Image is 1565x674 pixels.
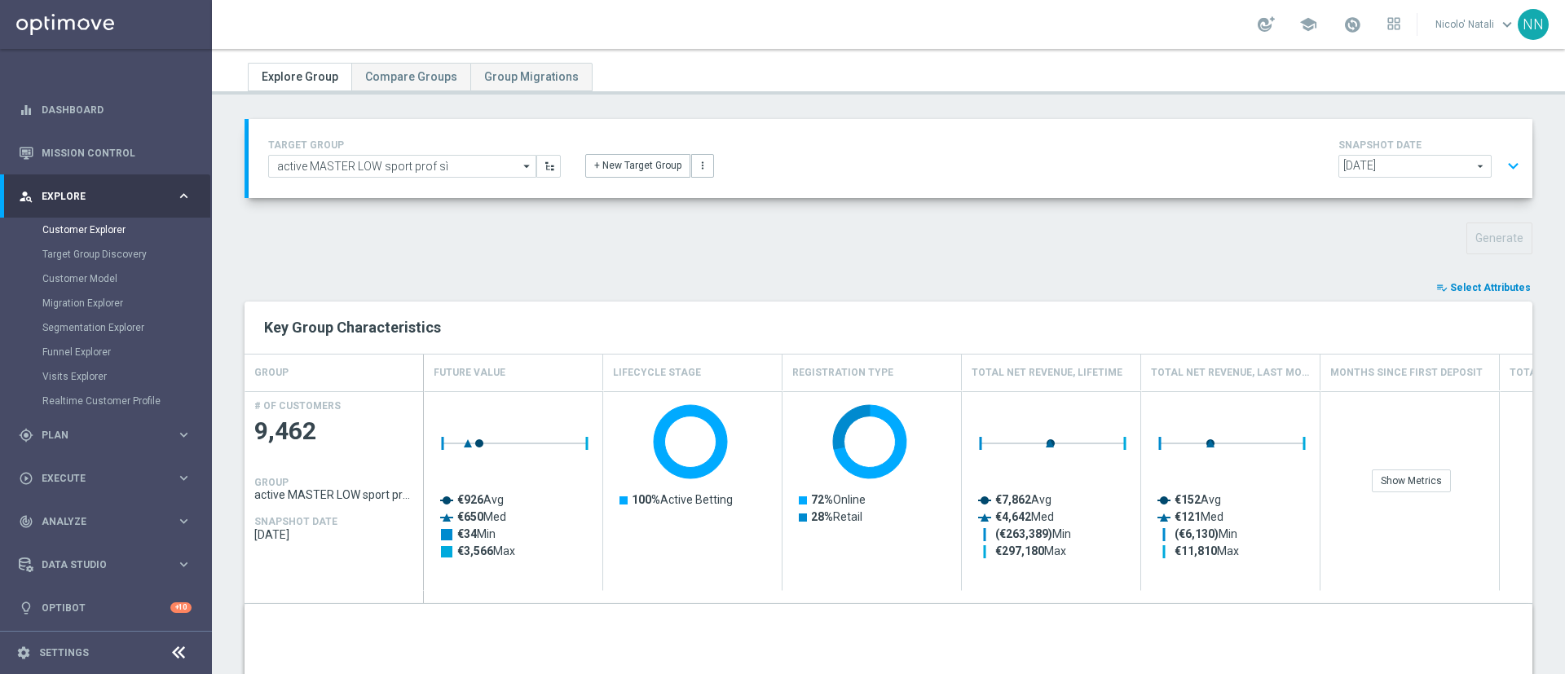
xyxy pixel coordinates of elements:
[457,493,504,506] text: Avg
[254,416,414,447] span: 9,462
[1175,544,1217,557] tspan: €11,810
[42,88,192,131] a: Dashboard
[42,340,210,364] div: Funnel Explorer
[1434,12,1518,37] a: Nicolo' Natalikeyboard_arrow_down
[42,321,170,334] a: Segmentation Explorer
[19,514,176,529] div: Analyze
[1175,510,1223,523] text: Med
[632,493,660,506] tspan: 100%
[811,510,833,523] tspan: 28%
[18,104,192,117] button: equalizer Dashboard
[19,586,192,629] div: Optibot
[995,510,1054,523] text: Med
[264,318,1513,337] h2: Key Group Characteristics
[1501,151,1525,182] button: expand_more
[268,135,1513,182] div: TARGET GROUP arrow_drop_down + New Target Group more_vert SNAPSHOT DATE arrow_drop_down expand_more
[18,190,192,203] div: person_search Explore keyboard_arrow_right
[1175,527,1237,541] text: Min
[995,544,1044,557] tspan: €297,180
[457,527,496,540] text: Min
[254,488,414,501] span: active MASTER LOW sport prof sì
[1151,359,1310,387] h4: Total Net Revenue, Last Month
[42,394,170,407] a: Realtime Customer Profile
[176,557,192,572] i: keyboard_arrow_right
[18,558,192,571] button: Data Studio keyboard_arrow_right
[42,192,176,201] span: Explore
[176,188,192,204] i: keyboard_arrow_right
[457,493,483,506] tspan: €926
[457,510,483,523] tspan: €650
[811,493,833,506] tspan: 72%
[254,400,341,412] h4: # OF CUSTOMERS
[18,601,192,615] button: lightbulb Optibot +10
[42,223,170,236] a: Customer Explorer
[18,429,192,442] button: gps_fixed Plan keyboard_arrow_right
[18,472,192,485] button: play_circle_outline Execute keyboard_arrow_right
[42,430,176,440] span: Plan
[995,527,1052,541] tspan: (€263,389)
[16,645,31,660] i: settings
[176,470,192,486] i: keyboard_arrow_right
[972,359,1122,387] h4: Total Net Revenue, Lifetime
[18,515,192,528] button: track_changes Analyze keyboard_arrow_right
[19,514,33,529] i: track_changes
[254,528,414,541] span: 2025-08-23
[42,517,176,526] span: Analyze
[1372,469,1451,492] div: Show Metrics
[691,154,714,177] button: more_vert
[42,242,210,267] div: Target Group Discovery
[42,267,210,291] div: Customer Model
[995,510,1031,523] tspan: €4,642
[42,218,210,242] div: Customer Explorer
[457,544,493,557] tspan: €3,566
[254,516,337,527] h4: SNAPSHOT DATE
[19,557,176,572] div: Data Studio
[1435,279,1532,297] button: playlist_add_check Select Attributes
[1436,282,1448,293] i: playlist_add_check
[39,648,89,658] a: Settings
[42,560,176,570] span: Data Studio
[1330,359,1483,387] h4: Months Since First Deposit
[42,272,170,285] a: Customer Model
[1299,15,1317,33] span: school
[1450,282,1531,293] span: Select Attributes
[42,346,170,359] a: Funnel Explorer
[245,391,424,591] div: Press SPACE to select this row.
[42,131,192,174] a: Mission Control
[1175,544,1239,557] text: Max
[18,147,192,160] button: Mission Control
[262,70,338,83] span: Explore Group
[42,370,170,383] a: Visits Explorer
[42,389,210,413] div: Realtime Customer Profile
[484,70,579,83] span: Group Migrations
[1338,139,1526,151] h4: SNAPSHOT DATE
[1498,15,1516,33] span: keyboard_arrow_down
[1466,222,1532,254] button: Generate
[811,510,862,523] text: Retail
[457,510,506,523] text: Med
[19,103,33,117] i: equalizer
[792,359,893,387] h4: Registration Type
[176,513,192,529] i: keyboard_arrow_right
[365,70,457,83] span: Compare Groups
[42,315,210,340] div: Segmentation Explorer
[170,602,192,613] div: +10
[42,586,170,629] a: Optibot
[457,527,478,540] tspan: €34
[995,493,1051,506] text: Avg
[19,428,176,443] div: Plan
[19,471,176,486] div: Execute
[995,527,1071,541] text: Min
[42,291,210,315] div: Migration Explorer
[19,131,192,174] div: Mission Control
[248,63,593,91] ul: Tabs
[19,88,192,131] div: Dashboard
[268,155,536,178] input: Select Existing or Create New
[19,471,33,486] i: play_circle_outline
[42,297,170,310] a: Migration Explorer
